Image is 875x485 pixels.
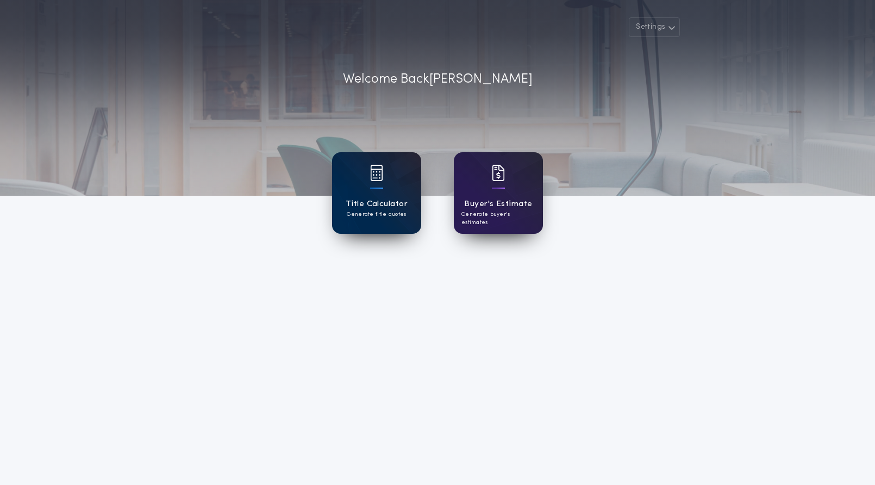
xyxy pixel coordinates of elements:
[464,198,532,210] h1: Buyer's Estimate
[346,198,408,210] h1: Title Calculator
[461,210,535,227] p: Generate buyer's estimates
[343,70,533,89] p: Welcome Back [PERSON_NAME]
[492,165,505,181] img: card icon
[454,152,543,234] a: card iconBuyer's EstimateGenerate buyer's estimates
[370,165,383,181] img: card icon
[629,17,680,37] button: Settings
[332,152,421,234] a: card iconTitle CalculatorGenerate title quotes
[347,210,406,219] p: Generate title quotes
